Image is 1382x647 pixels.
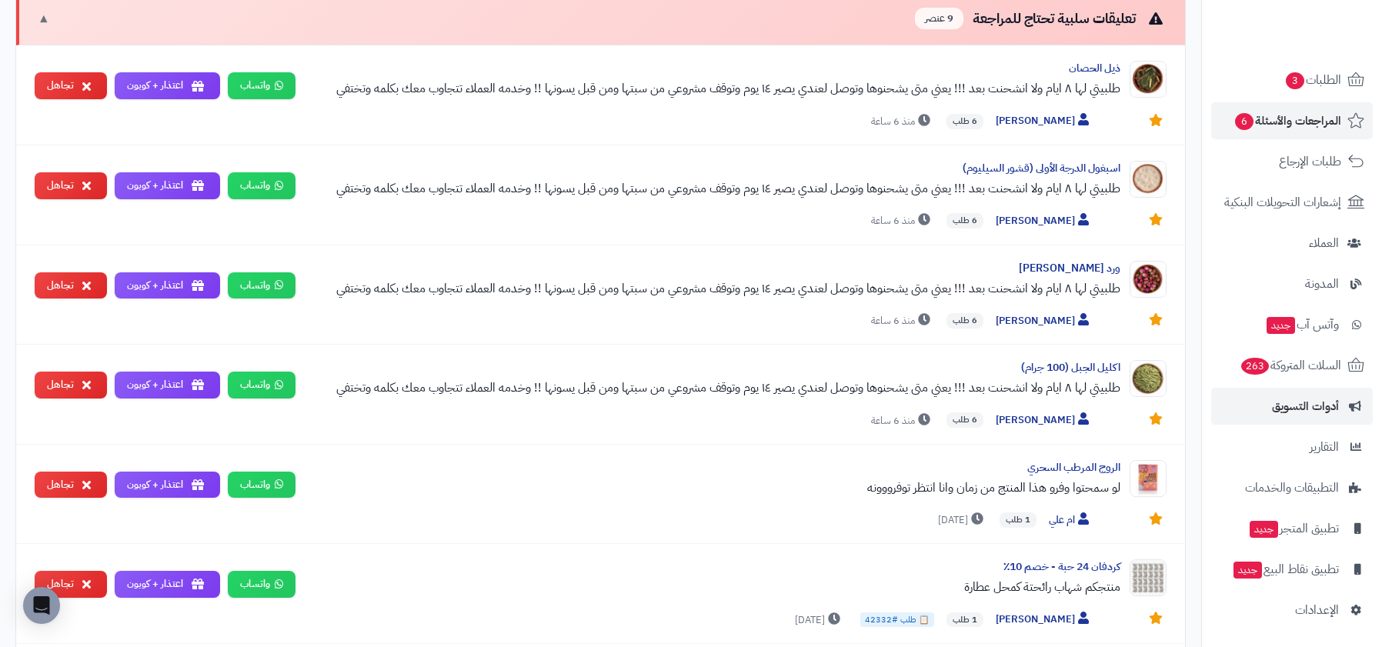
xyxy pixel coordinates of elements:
span: التطبيقات والخدمات [1245,477,1339,499]
div: الروج المرطب السحري [308,460,1120,475]
span: تطبيق المتجر [1248,518,1339,539]
button: تجاهل [35,571,107,598]
a: وآتس آبجديد [1211,306,1373,343]
span: الإعدادات [1295,599,1339,621]
span: [PERSON_NAME] [996,213,1093,229]
div: طلبيتي لها ٨ ايام ولا انشحنت بعد !!! يعني متى يشحنوها وتوصل لعندي يصير ١٤ يوم وتوقف مشروعي من سبت... [308,79,1120,98]
span: 1 طلب [1000,512,1036,528]
a: تطبيق نقاط البيعجديد [1211,551,1373,588]
span: ▼ [38,10,50,28]
a: واتساب [228,272,295,299]
a: واتساب [228,372,295,399]
a: العملاء [1211,225,1373,262]
span: منذ 6 ساعة [871,313,934,329]
div: طلبيتي لها ٨ ايام ولا انشحنت بعد !!! يعني متى يشحنوها وتوصل لعندي يصير ١٤ يوم وتوقف مشروعي من سبت... [308,179,1120,198]
span: 6 طلب [946,313,983,329]
button: اعتذار + كوبون [115,72,220,99]
span: [PERSON_NAME] [996,612,1093,628]
div: اسبغول الدرجة الأولى (قشور السيليوم) [308,161,1120,176]
img: logo-2.png [1277,38,1367,71]
img: Product [1130,360,1167,397]
a: السلات المتروكة263 [1211,347,1373,384]
button: اعتذار + كوبون [115,272,220,299]
span: [DATE] [795,612,844,628]
span: [PERSON_NAME] [996,412,1093,429]
div: طلبيتي لها ٨ ايام ولا انشحنت بعد !!! يعني متى يشحنوها وتوصل لعندي يصير ١٤ يوم وتوقف مشروعي من سبت... [308,379,1120,397]
span: وآتس آب [1265,314,1339,335]
a: المدونة [1211,265,1373,302]
span: [PERSON_NAME] [996,113,1093,129]
span: 📋 طلب #42332 [860,612,934,628]
a: تطبيق المتجرجديد [1211,510,1373,547]
span: تطبيق نقاط البيع [1232,559,1339,580]
span: جديد [1267,317,1295,334]
div: لو سمحتوا وفرو هذا المنتج من زمان وانا انتظر توفرووونه [308,479,1120,497]
span: السلات المتروكة [1240,355,1341,376]
div: منتجكم شهاب رائحتة كمحل عطارة [308,578,1120,596]
div: تعليقات سلبية تحتاج للمراجعة [915,8,1167,30]
span: 263 [1241,358,1269,375]
a: الطلبات3 [1211,62,1373,98]
a: التطبيقات والخدمات [1211,469,1373,506]
span: [PERSON_NAME] [996,313,1093,329]
button: اعتذار + كوبون [115,472,220,499]
div: ذيل الحصان [308,61,1120,76]
span: المدونة [1305,273,1339,295]
span: العملاء [1309,232,1339,254]
a: طلبات الإرجاع [1211,143,1373,180]
img: Product [1130,559,1167,596]
button: اعتذار + كوبون [115,571,220,598]
span: أدوات التسويق [1272,395,1339,417]
a: المراجعات والأسئلة6 [1211,102,1373,139]
button: تجاهل [35,472,107,499]
a: أدوات التسويق [1211,388,1373,425]
span: جديد [1233,562,1262,579]
img: Product [1130,261,1167,298]
div: ورد [PERSON_NAME] [308,261,1120,276]
button: تجاهل [35,272,107,299]
span: منذ 6 ساعة [871,114,934,129]
span: 3 [1286,72,1304,89]
span: 6 طلب [946,114,983,129]
button: تجاهل [35,172,107,199]
div: اكليل الجبل (100 جرام) [308,360,1120,375]
button: اعتذار + كوبون [115,372,220,399]
span: 6 [1235,113,1253,130]
span: طلبات الإرجاع [1279,151,1341,172]
span: منذ 6 ساعة [871,213,934,228]
span: الطلبات [1284,69,1341,91]
img: Product [1130,61,1167,98]
a: واتساب [228,472,295,499]
button: اعتذار + كوبون [115,172,220,199]
span: منذ 6 ساعة [871,413,934,429]
div: Open Intercom Messenger [23,587,60,624]
a: الإعدادات [1211,592,1373,629]
a: واتساب [228,172,295,199]
span: 1 طلب [946,612,983,628]
span: المراجعات والأسئلة [1233,110,1341,132]
a: التقارير [1211,429,1373,465]
button: تجاهل [35,372,107,399]
button: تجاهل [35,72,107,99]
a: واتساب [228,72,295,99]
img: Product [1130,161,1167,198]
span: [DATE] [938,512,987,528]
img: Product [1130,460,1167,497]
a: واتساب [228,571,295,598]
span: ام علي [1049,512,1093,529]
span: 6 طلب [946,412,983,428]
span: جديد [1250,521,1278,538]
span: 6 طلب [946,213,983,228]
span: 9 عنصر [915,8,963,30]
span: التقارير [1310,436,1339,458]
span: إشعارات التحويلات البنكية [1224,192,1341,213]
div: طلبيتي لها ٨ ايام ولا انشحنت بعد !!! يعني متى يشحنوها وتوصل لعندي يصير ١٤ يوم وتوقف مشروعي من سبت... [308,279,1120,298]
a: إشعارات التحويلات البنكية [1211,184,1373,221]
div: كردفان 24 حبة - خصم 10٪ [308,559,1120,575]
